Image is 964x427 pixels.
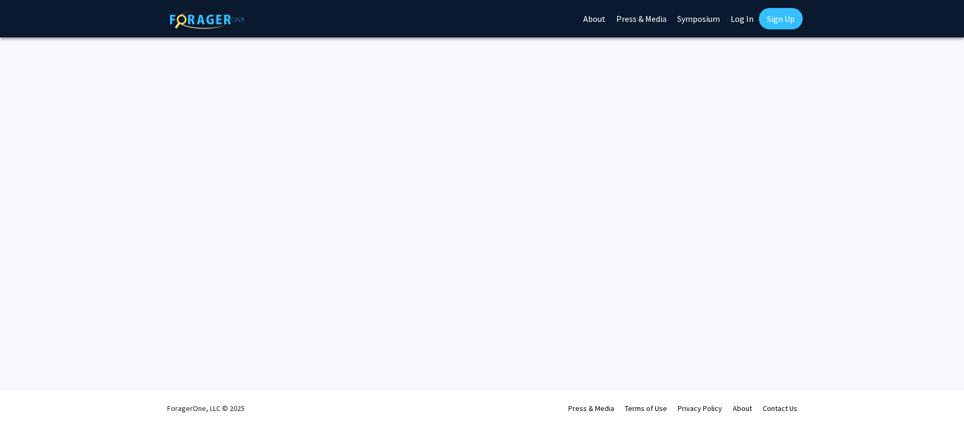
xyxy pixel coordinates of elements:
a: Press & Media [568,403,614,413]
a: Privacy Policy [678,403,722,413]
div: ForagerOne, LLC © 2025 [167,390,245,427]
a: Terms of Use [625,403,667,413]
img: ForagerOne Logo [170,10,245,29]
a: About [733,403,752,413]
a: Sign Up [759,8,803,29]
a: Contact Us [763,403,797,413]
